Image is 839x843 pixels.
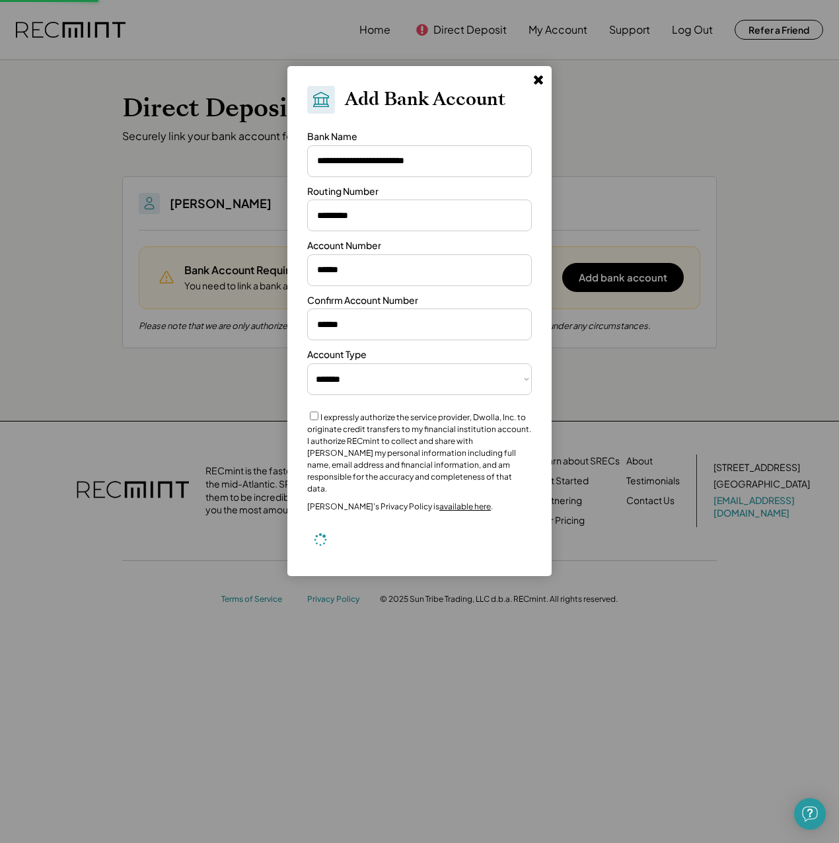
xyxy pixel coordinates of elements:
img: Bank.svg [311,90,331,110]
div: Confirm Account Number [307,294,418,307]
div: Open Intercom Messenger [794,798,826,830]
a: available here [439,501,491,511]
div: [PERSON_NAME]’s Privacy Policy is . [307,501,493,512]
div: Account Number [307,239,381,252]
label: I expressly authorize the service provider, Dwolla, Inc. to originate credit transfers to my fina... [307,412,531,494]
div: Routing Number [307,185,379,198]
h2: Add Bank Account [345,89,505,111]
div: Account Type [307,348,367,361]
div: Bank Name [307,130,357,143]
